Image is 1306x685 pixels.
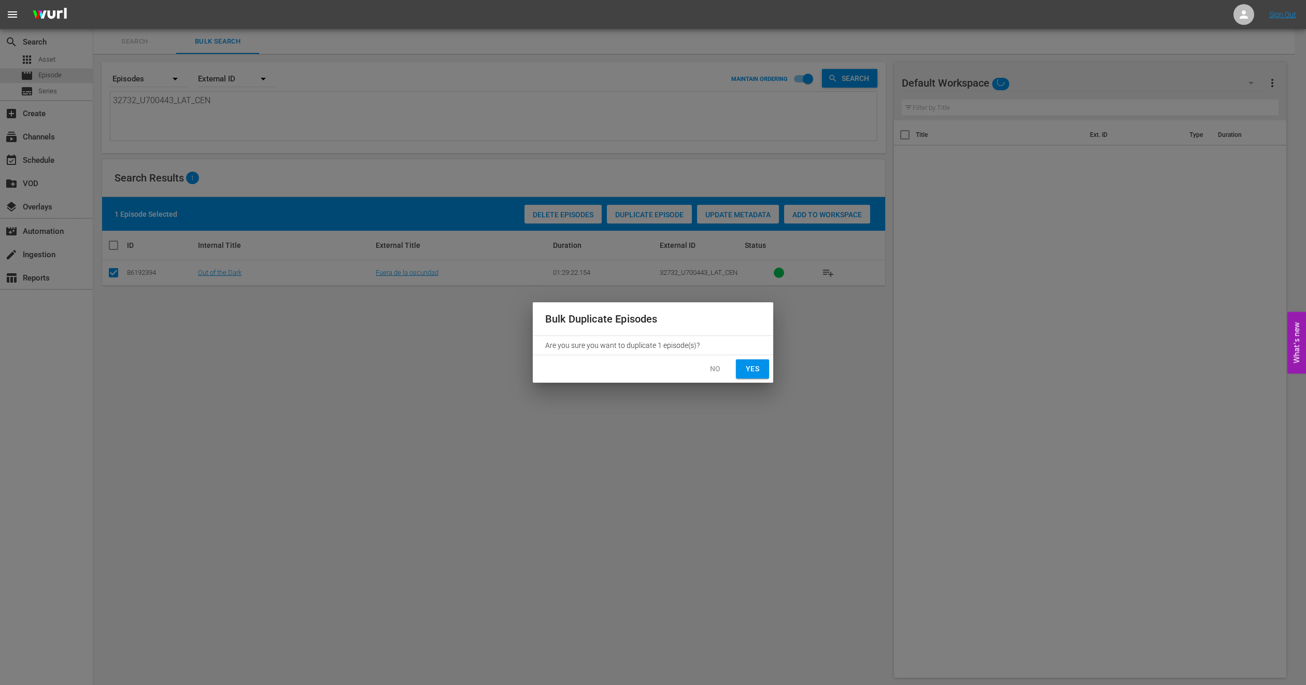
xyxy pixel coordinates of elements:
[1287,312,1306,373] button: Open Feedback Widget
[545,311,761,327] h2: Bulk Duplicate Episodes
[699,359,732,379] button: No
[6,8,19,21] span: menu
[744,362,761,375] span: Yes
[25,3,75,27] img: ans4CAIJ8jUAAAAAAAAAAAAAAAAAAAAAAAAgQb4GAAAAAAAAAAAAAAAAAAAAAAAAJMjXAAAAAAAAAAAAAAAAAAAAAAAAgAT5G...
[707,362,723,375] span: No
[1269,10,1296,19] a: Sign Out
[533,336,773,355] div: Are you sure you want to duplicate 1 episode(s)?
[736,359,769,379] button: Yes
